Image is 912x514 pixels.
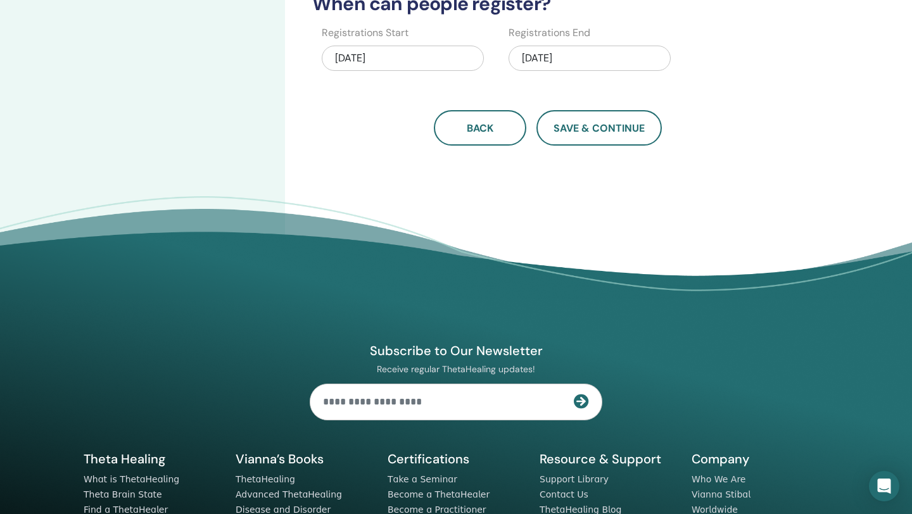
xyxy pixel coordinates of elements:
a: Take a Seminar [388,474,457,484]
h5: Company [692,451,828,467]
span: Save & Continue [554,122,645,135]
a: Support Library [540,474,609,484]
a: Theta Brain State [84,489,162,499]
h5: Vianna’s Books [236,451,372,467]
h4: Subscribe to Our Newsletter [310,342,602,359]
button: Back [434,110,526,146]
div: [DATE] [322,46,484,71]
a: Advanced ThetaHealing [236,489,342,499]
a: Vianna Stibal [692,489,750,499]
div: Open Intercom Messenger [869,471,899,501]
p: Receive regular ThetaHealing updates! [310,363,602,375]
button: Save & Continue [536,110,662,146]
label: Registrations End [509,25,590,41]
a: Contact Us [540,489,588,499]
h5: Resource & Support [540,451,676,467]
a: ThetaHealing [236,474,295,484]
span: Back [467,122,493,135]
div: [DATE] [509,46,671,71]
h5: Theta Healing [84,451,220,467]
a: What is ThetaHealing [84,474,179,484]
label: Registrations Start [322,25,408,41]
a: Who We Are [692,474,745,484]
a: Become a ThetaHealer [388,489,490,499]
h5: Certifications [388,451,524,467]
